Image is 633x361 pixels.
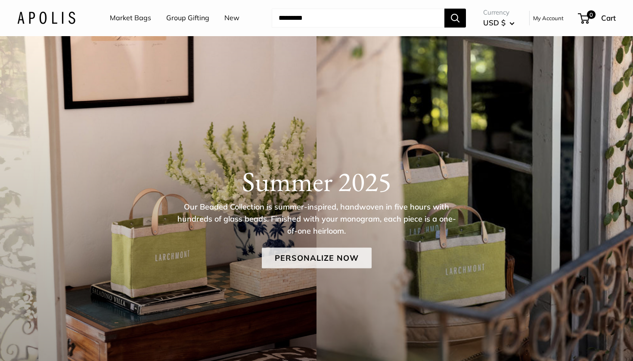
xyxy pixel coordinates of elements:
[587,10,596,19] span: 0
[262,248,372,268] a: Personalize Now
[579,11,616,25] a: 0 Cart
[17,165,616,198] h1: Summer 2025
[601,13,616,22] span: Cart
[177,201,456,237] p: Our Beaded Collection is summer-inspired, handwoven in five hours with hundreds of glass beads. F...
[483,6,515,19] span: Currency
[166,12,209,25] a: Group Gifting
[272,9,444,28] input: Search...
[533,13,564,23] a: My Account
[444,9,466,28] button: Search
[224,12,239,25] a: New
[483,18,506,27] span: USD $
[110,12,151,25] a: Market Bags
[483,16,515,30] button: USD $
[17,12,75,24] img: Apolis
